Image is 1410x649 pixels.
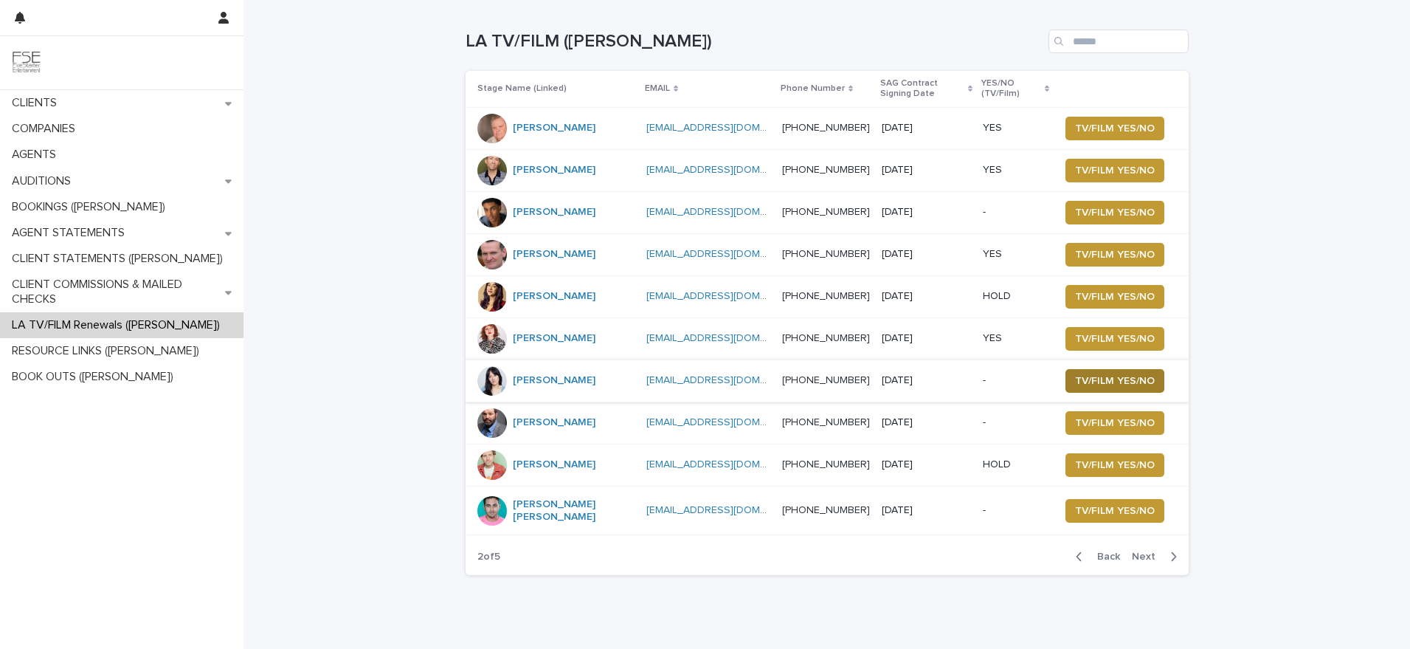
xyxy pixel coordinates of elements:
[1065,499,1164,523] button: TV/FILM YES/NO
[6,318,232,332] p: LA TV/FILM Renewals ([PERSON_NAME])
[466,191,1189,233] tr: [PERSON_NAME] [EMAIL_ADDRESS][DOMAIN_NAME] [PHONE_NUMBER] [DATE]-TV/FILM YES/NO
[513,164,595,176] a: [PERSON_NAME]
[466,360,1189,402] tr: [PERSON_NAME] [EMAIL_ADDRESS][DOMAIN_NAME],, [PHONE_NUMBER] [DATE]-TV/FILM YES/NO
[6,200,177,214] p: BOOKINGS ([PERSON_NAME])
[983,332,1048,345] p: YES
[466,275,1189,317] tr: [PERSON_NAME] [EMAIL_ADDRESS][DOMAIN_NAME] [PHONE_NUMBER] [DATE]HOLDTV/FILM YES/NO
[983,459,1048,471] p: HOLD
[782,291,870,301] a: [PHONE_NUMBER]
[646,333,813,343] a: [EMAIL_ADDRESS][DOMAIN_NAME]
[1075,205,1155,220] span: TV/FILM YES/NO
[6,370,185,384] p: BOOK OUTS ([PERSON_NAME])
[12,48,41,78] img: 9JgRvJ3ETPGCJDhvPVA5
[1075,416,1155,430] span: TV/FILM YES/NO
[1064,550,1126,563] button: Back
[1065,285,1164,309] button: TV/FILM YES/NO
[1065,453,1164,477] button: TV/FILM YES/NO
[513,248,595,261] a: [PERSON_NAME]
[466,317,1189,360] tr: [PERSON_NAME] [EMAIL_ADDRESS][DOMAIN_NAME] [PHONE_NUMBER] [DATE]YESTV/FILM YES/NO
[466,31,1043,52] h1: LA TV/FILM ([PERSON_NAME])
[1065,327,1164,351] button: TV/FILM YES/NO
[646,505,813,515] a: [EMAIL_ADDRESS][DOMAIN_NAME]
[646,371,773,387] p: ,
[1065,159,1164,182] button: TV/FILM YES/NO
[882,290,971,303] p: [DATE]
[466,107,1189,149] tr: [PERSON_NAME] [EMAIL_ADDRESS][DOMAIN_NAME] [PHONE_NUMBER] [DATE]YESTV/FILM YES/NO
[782,123,870,133] a: [PHONE_NUMBER]
[6,96,69,110] p: CLIENTS
[6,174,83,188] p: AUDITIONS
[1075,247,1155,262] span: TV/FILM YES/NO
[6,278,225,306] p: CLIENT COMMISSIONS & MAILED CHECKS
[983,164,1048,176] p: YES
[1075,289,1155,304] span: TV/FILM YES/NO
[645,80,670,97] p: EMAIL
[983,206,1048,219] p: -
[781,80,845,97] p: Phone Number
[466,539,512,575] p: 2 of 5
[6,226,136,240] p: AGENT STATEMENTS
[882,504,971,517] p: [DATE]
[782,375,870,385] a: [PHONE_NUMBER]
[882,122,971,134] p: [DATE]
[646,165,813,175] a: [EMAIL_ADDRESS][DOMAIN_NAME]
[983,122,1048,134] p: YES
[6,252,235,266] p: CLIENT STATEMENTS ([PERSON_NAME])
[513,332,595,345] a: [PERSON_NAME]
[882,374,971,387] p: [DATE]
[1048,30,1189,53] input: Search
[1075,504,1155,518] span: TV/FILM YES/NO
[513,374,595,387] a: [PERSON_NAME]
[983,248,1048,261] p: YES
[882,248,971,261] p: [DATE]
[983,416,1048,429] p: -
[782,333,870,343] a: [PHONE_NUMBER]
[983,504,1048,517] p: -
[477,80,567,97] p: Stage Name (Linked)
[1075,121,1155,136] span: TV/FILM YES/NO
[782,249,870,259] a: [PHONE_NUMBER]
[466,402,1189,444] tr: [PERSON_NAME] [EMAIL_ADDRESS][DOMAIN_NAME] [PHONE_NUMBER] [DATE]-TV/FILM YES/NO
[882,206,971,219] p: [DATE]
[1132,552,1164,562] span: Next
[882,459,971,471] p: [DATE]
[466,233,1189,275] tr: [PERSON_NAME] [EMAIL_ADDRESS][DOMAIN_NAME] [PHONE_NUMBER] [DATE]YESTV/FILM YES/NO
[882,164,971,176] p: [DATE]
[880,75,964,103] p: SAG Contract Signing Date
[466,486,1189,535] tr: [PERSON_NAME] [PERSON_NAME] [EMAIL_ADDRESS][DOMAIN_NAME] [PHONE_NUMBER] [DATE]-TV/FILM YES/NO
[513,459,595,471] a: [PERSON_NAME]
[513,290,595,303] a: [PERSON_NAME]
[513,122,595,134] a: [PERSON_NAME]
[1065,369,1164,393] button: TV/FILM YES/NO
[983,290,1048,303] p: HOLD
[646,291,813,301] a: [EMAIL_ADDRESS][DOMAIN_NAME]
[513,416,595,429] a: [PERSON_NAME]
[1065,201,1164,224] button: TV/FILM YES/NO
[466,444,1189,486] tr: [PERSON_NAME] [EMAIL_ADDRESS][DOMAIN_NAME] [PHONE_NUMBER] [DATE]HOLDTV/FILM YES/NO
[882,332,971,345] p: [DATE]
[513,206,595,219] a: [PERSON_NAME]
[782,417,870,427] a: [PHONE_NUMBER]
[782,207,870,217] a: [PHONE_NUMBER]
[782,505,870,515] a: [PHONE_NUMBER]
[882,416,971,429] p: [DATE]
[6,148,68,162] p: AGENTS
[646,207,813,217] a: [EMAIL_ADDRESS][DOMAIN_NAME]
[1065,243,1164,267] button: TV/FILM YES/NO
[646,123,813,133] a: [EMAIL_ADDRESS][DOMAIN_NAME]
[1088,552,1120,562] span: Back
[1075,332,1155,346] span: TV/FILM YES/NO
[1126,550,1189,563] button: Next
[782,165,870,175] a: [PHONE_NUMBER]
[1075,458,1155,473] span: TV/FILM YES/NO
[646,375,813,385] a: [EMAIL_ADDRESS][DOMAIN_NAME]
[646,417,813,427] a: [EMAIL_ADDRESS][DOMAIN_NAME]
[983,374,1048,387] p: -
[1065,411,1164,435] button: TV/FILM YES/NO
[646,249,813,259] a: [EMAIL_ADDRESS][DOMAIN_NAME]
[981,75,1041,103] p: YES/NO (TV/Film)
[6,344,211,358] p: RESOURCE LINKS ([PERSON_NAME])
[466,149,1189,191] tr: [PERSON_NAME] [EMAIL_ADDRESS][DOMAIN_NAME] [PHONE_NUMBER] [DATE]YESTV/FILM YES/NO
[646,459,813,470] a: [EMAIL_ADDRESS][DOMAIN_NAME]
